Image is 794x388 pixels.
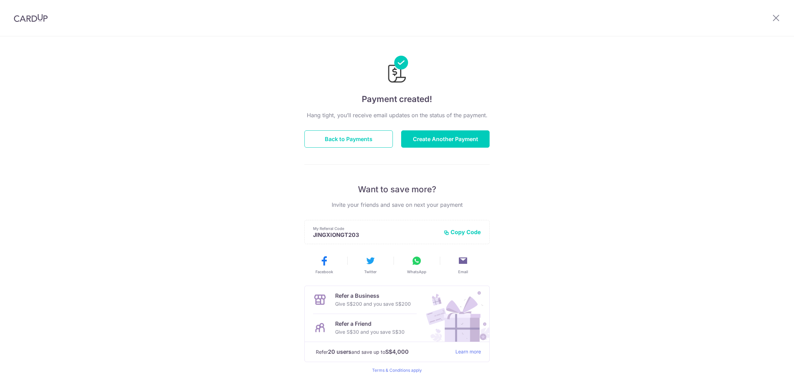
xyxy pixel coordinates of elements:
[304,201,490,209] p: Invite your friends and save on next your payment
[304,184,490,195] p: Want to save more?
[386,56,408,85] img: Payments
[313,231,438,238] p: JINGXIONGT203
[444,229,481,235] button: Copy Code
[335,300,411,308] p: Give S$200 and you save S$200
[401,130,490,148] button: Create Another Payment
[396,255,437,275] button: WhatsApp
[304,130,393,148] button: Back to Payments
[304,255,344,275] button: Facebook
[335,292,411,300] p: Refer a Business
[335,320,405,328] p: Refer a Friend
[443,255,483,275] button: Email
[313,226,438,231] p: My Referral Code
[315,269,333,275] span: Facebook
[372,368,422,373] a: Terms & Conditions apply
[350,255,391,275] button: Twitter
[316,348,450,356] p: Refer and save up to
[385,348,409,356] strong: S$4,000
[304,111,490,119] p: Hang tight, you’ll receive email updates on the status of the payment.
[14,14,48,22] img: CardUp
[335,328,405,336] p: Give S$30 and you save S$30
[458,269,468,275] span: Email
[455,348,481,356] a: Learn more
[407,269,426,275] span: WhatsApp
[328,348,351,356] strong: 20 users
[419,286,489,342] img: Refer
[304,93,490,105] h4: Payment created!
[364,269,377,275] span: Twitter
